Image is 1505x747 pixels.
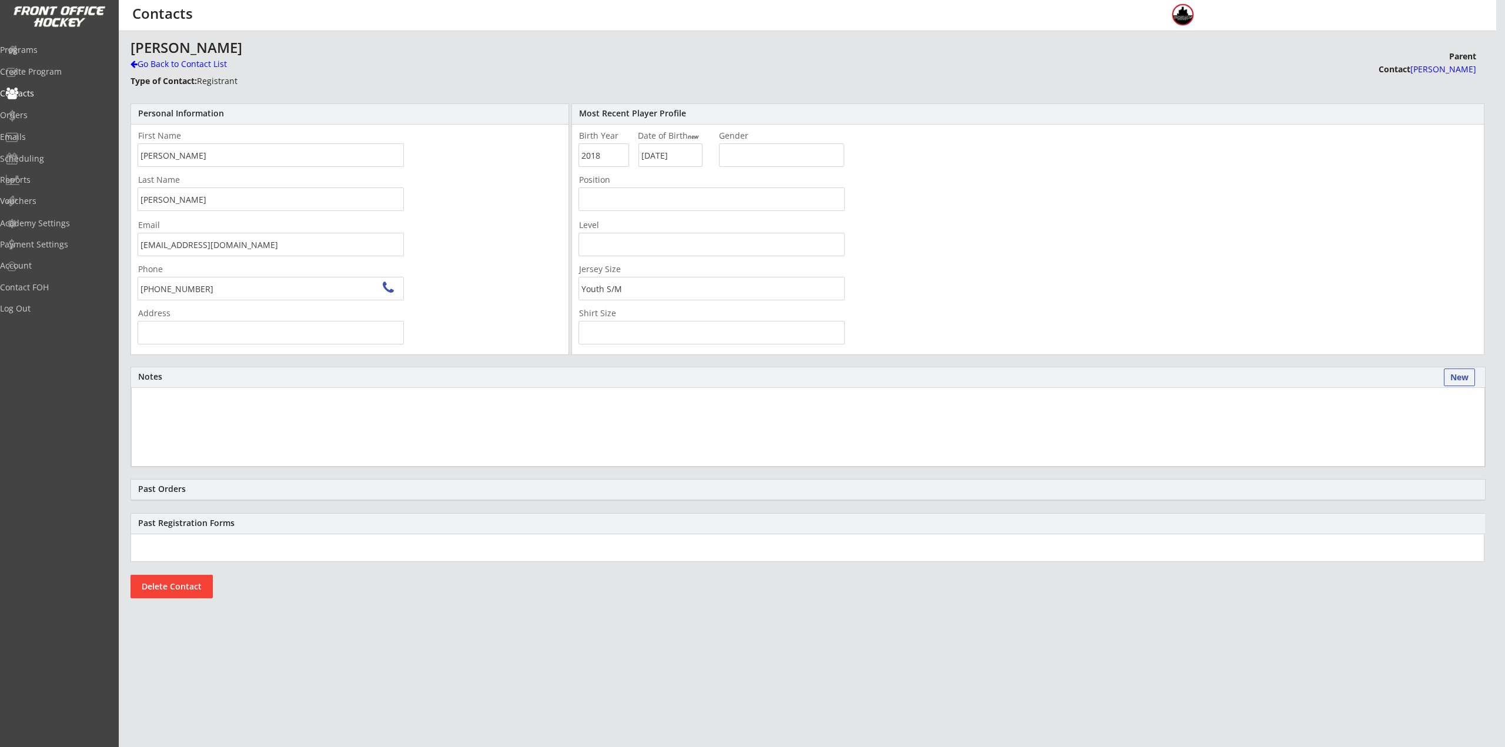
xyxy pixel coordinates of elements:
div: Personal Information [138,109,561,118]
strong: Type of Contact: [131,75,197,86]
div: [PERSON_NAME] [131,41,1202,55]
div: Level [579,221,651,229]
div: Past Registration Forms [138,519,1478,527]
button: New [1444,369,1475,386]
font: [PERSON_NAME] [1410,63,1476,75]
div: Registrant [131,73,384,88]
div: Email [138,221,404,229]
div: Shirt Size [579,309,651,317]
div: Past Orders [138,485,1478,493]
div: Address [138,309,210,317]
button: Delete Contact [131,575,213,598]
div: Jersey Size [579,265,651,273]
div: Most Recent Player Profile [579,109,1477,118]
div: Gender [719,132,791,140]
div: Birth Year [579,132,629,140]
div: Phone [138,265,210,273]
div: Last Name [138,176,210,184]
div: First Name [138,132,210,140]
div: Position [579,176,651,184]
div: Go Back to Contact List [131,58,282,70]
div: Notes [138,373,1478,381]
em: new [688,132,698,140]
div: Date of Birth [638,132,711,140]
